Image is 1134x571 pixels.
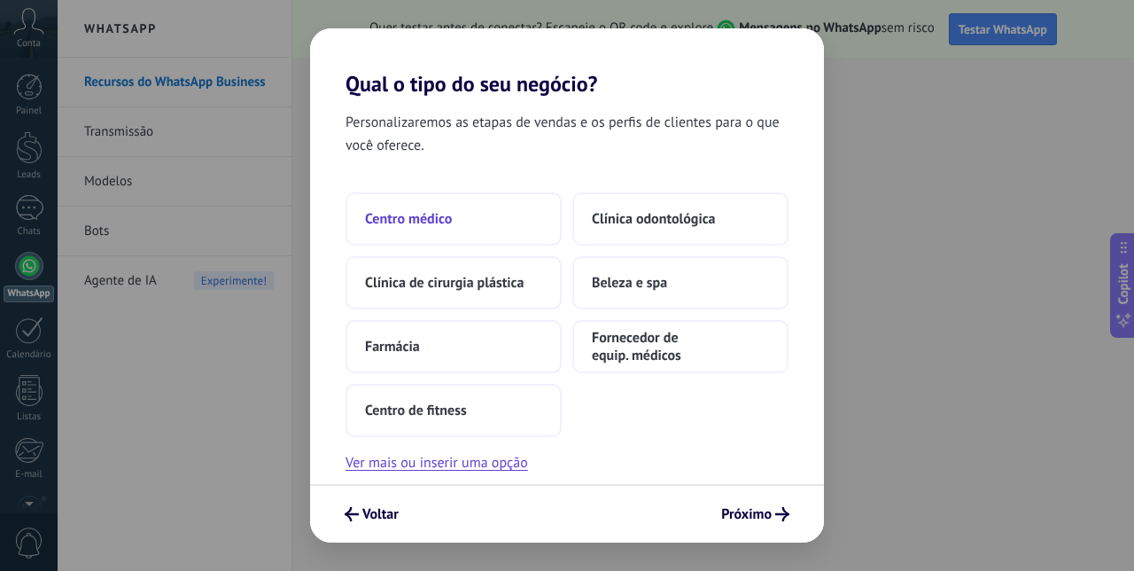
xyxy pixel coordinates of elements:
button: Fornecedor de equip. médicos [572,320,788,373]
button: Próximo [713,499,797,529]
h2: Qual o tipo do seu negócio? [310,28,824,97]
button: Centro médico [346,192,562,246]
span: Próximo [721,508,772,520]
span: Personalizaremos as etapas de vendas e os perfis de clientes para o que você oferece. [346,111,788,157]
button: Farmácia [346,320,562,373]
button: Beleza e spa [572,256,788,309]
button: Clínica odontológica [572,192,788,246]
span: Fornecedor de equip. médicos [592,329,769,364]
span: Voltar [362,508,399,520]
span: Centro de fitness [365,402,467,419]
button: Clínica de cirurgia plástica [346,256,562,309]
span: Clínica de cirurgia plástica [365,274,524,292]
span: Farmácia [365,338,420,356]
span: Beleza e spa [592,274,667,292]
button: Ver mais ou inserir uma opção [346,451,528,474]
span: Clínica odontológica [592,210,716,228]
span: Centro médico [365,210,452,228]
button: Voltar [337,499,407,529]
button: Centro de fitness [346,384,562,437]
